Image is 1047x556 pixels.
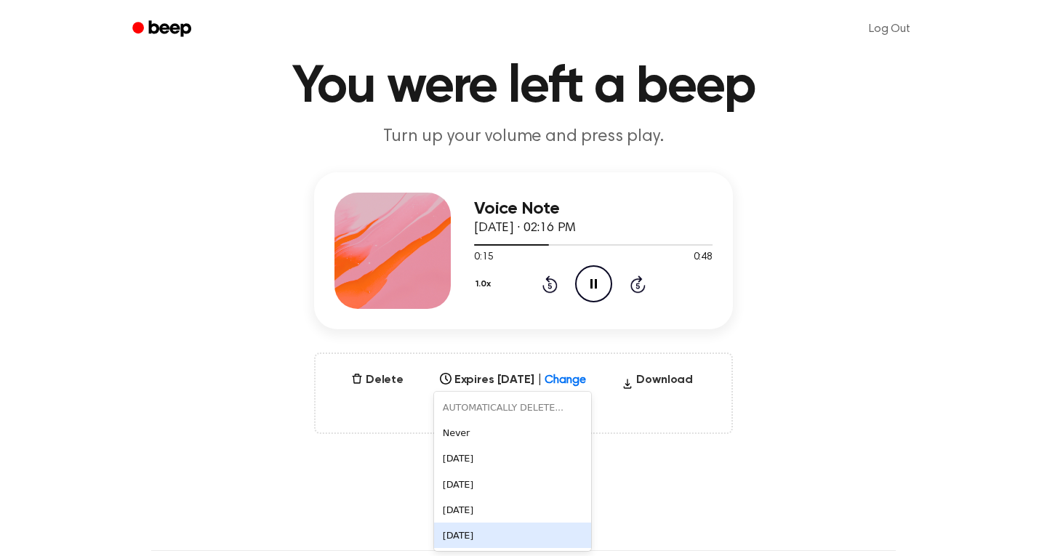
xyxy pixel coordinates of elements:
div: [DATE] [434,497,592,523]
span: 0:48 [694,250,713,265]
a: Beep [122,15,204,44]
span: 0:15 [474,250,493,265]
div: Never [434,420,592,446]
span: [DATE] · 02:16 PM [474,222,576,235]
button: Download [616,371,699,395]
button: 1.0x [474,272,496,297]
div: [DATE] [434,472,592,497]
span: Only visible to you [333,400,714,415]
button: Delete [345,371,409,389]
div: [DATE] [434,446,592,471]
div: [DATE] [434,523,592,548]
h1: You were left a beep [151,61,896,113]
p: Turn up your volume and press play. [244,125,803,149]
div: AUTOMATICALLY DELETE... [434,395,592,420]
a: Log Out [854,12,925,47]
h3: Voice Note [474,199,713,219]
